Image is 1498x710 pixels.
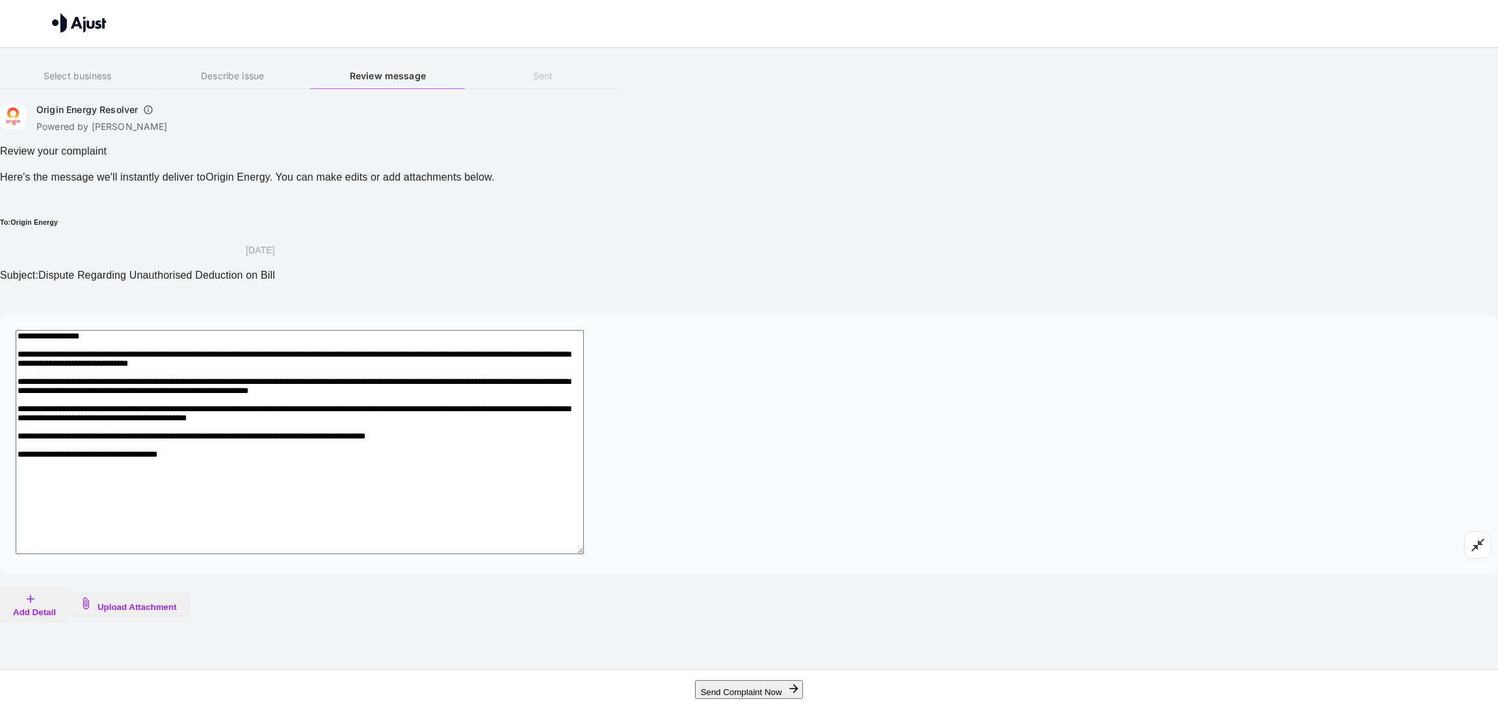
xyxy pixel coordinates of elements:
h6: Origin Energy Resolver [36,103,138,116]
h6: Review message [310,69,465,83]
h6: Describe issue [155,69,310,83]
p: Powered by [PERSON_NAME] [36,120,168,133]
img: Ajust [52,13,107,32]
h6: Sent [466,69,620,83]
button: Send Complaint Now [695,680,802,699]
button: Upload Attachment [69,592,190,617]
